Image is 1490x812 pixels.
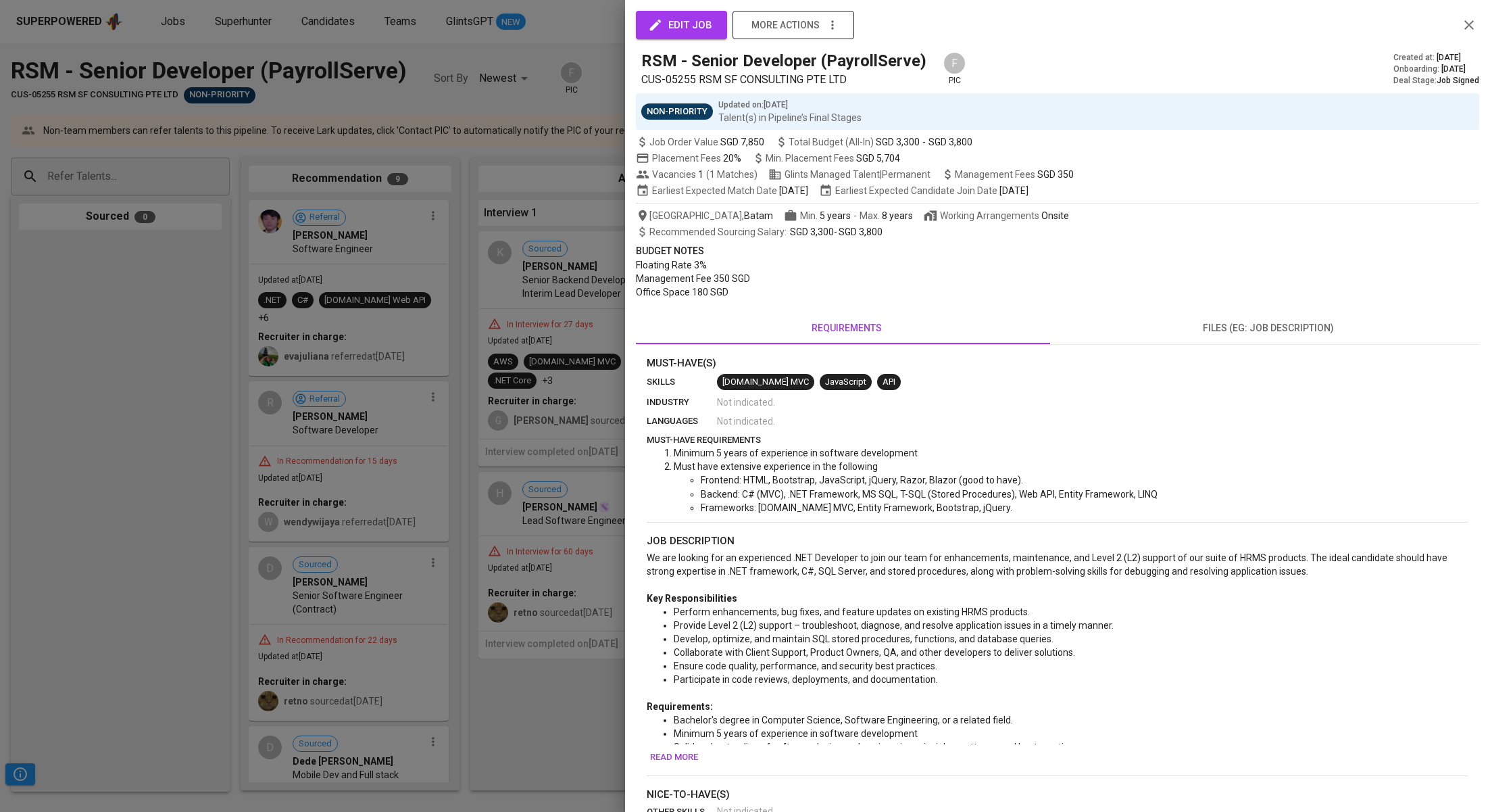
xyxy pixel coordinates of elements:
[1066,320,1471,337] span: files (eg: job description)
[766,153,900,164] span: Min. Placement Fees
[820,376,872,389] span: JavaScript
[696,168,703,181] span: 1
[674,620,1114,631] span: Provide Level 2 (L2) support – troubleshoot, diagnose, and resolve application issues in a timely...
[636,209,773,222] span: [GEOGRAPHIC_DATA] ,
[647,414,717,428] p: languages
[674,728,918,739] span: Minimum 5 years of experience in software development
[650,750,698,765] span: Read more
[674,461,878,472] span: Must have extensive experience in the following
[723,153,741,164] span: 20%
[999,184,1028,197] span: [DATE]
[1393,75,1479,87] div: Deal Stage :
[636,287,728,297] span: Office Space 180 SGD
[701,502,1012,513] span: Frameworks: [DOMAIN_NAME] MVC, Entity Framework, Bootstrap, jQuery.
[636,273,750,284] span: Management Fee 350 SGD
[636,135,764,149] span: Job Order Value
[674,674,938,685] span: Participate in code reviews, deployments, and documentation.
[1393,52,1479,64] div: Created at :
[876,135,920,149] span: SGD 3,300
[674,742,1081,753] span: Solid understanding of software design and engineering principles, patterns, and best practices.
[674,661,937,671] span: Ensure code quality, performance, and security best practices.
[718,111,862,124] p: Talent(s) in Pipeline’s Final Stages
[647,533,1468,549] p: job description
[1037,169,1074,180] span: SGD 350
[732,11,854,39] button: more actions
[877,376,901,389] span: API
[652,153,741,164] span: Placement Fees
[649,225,883,239] span: -
[641,105,713,118] span: Non-Priority
[922,135,926,149] span: -
[636,260,707,270] span: Floating Rate 3%
[744,209,773,222] span: Batam
[779,184,808,197] span: [DATE]
[674,647,1075,658] span: Collaborate with Client Support, Product Owners, QA, and other developers to deliver solutions.
[647,701,713,712] span: Requirements:
[674,606,1030,617] span: Perform enhancements, bug fixes, and feature updates on existing HRMS products.
[717,414,775,428] span: Not indicated .
[856,153,900,164] span: SGD 5,704
[647,396,717,409] p: industry
[955,169,1074,180] span: Management Fees
[1041,209,1069,222] div: Onsite
[1441,64,1466,75] span: [DATE]
[644,320,1049,337] span: requirements
[1437,52,1461,64] span: [DATE]
[701,489,1158,500] span: Backend: C# (MVC), .NET Framework, MS SQL, T-SQL (Stored Procedures), Web API, Entity Framework, ...
[820,210,851,221] span: 5 years
[768,168,930,181] span: Glints Managed Talent | Permanent
[720,135,764,149] span: SGD 7,850
[647,433,1468,447] p: must-have requirements
[943,51,966,75] div: F
[636,11,727,39] button: edit job
[775,135,972,149] span: Total Budget (All-In)
[636,168,758,181] span: Vacancies ( 1 Matches )
[943,51,966,87] div: pic
[647,356,1468,371] p: Must-Have(s)
[647,747,701,768] button: Read more
[641,50,926,72] h5: RSM - Senior Developer (PayrollServe)
[636,184,808,197] span: Earliest Expected Match Date
[790,226,834,237] span: SGD 3,300
[701,475,1023,485] span: Frontend: HTML, Bootstrap, JavaScript, jQuery, Razor, Blazor (good to have).
[649,226,789,237] span: Recommended Sourcing Salary :
[674,634,1053,644] span: Develop, optimize, and maintain SQL stored procedures, functions, and database queries.
[1437,76,1479,85] span: Job Signed
[819,184,1028,197] span: Earliest Expected Candidate Join Date
[636,244,1479,258] p: Budget Notes
[860,210,913,221] span: Max.
[651,16,712,34] span: edit job
[647,552,1449,577] span: We are looking for an experienced .NET Developer to join our team for enhancements, maintenance, ...
[853,209,857,222] span: -
[882,210,913,221] span: 8 years
[674,448,918,458] span: Minimum 5 years of experience in software development
[751,17,820,34] span: more actions
[717,396,775,409] span: Not indicated .
[924,209,1069,222] span: Working Arrangements
[674,715,1013,725] span: Bachelor's degree in Computer Science, Software Engineering, or a related field.
[717,376,814,389] span: [DOMAIN_NAME] MVC
[839,226,883,237] span: SGD 3,800
[1393,64,1479,75] div: Onboarding :
[718,99,862,111] p: Updated on : [DATE]
[928,135,972,149] span: SGD 3,800
[641,73,847,86] span: CUS-05255 RSM SF CONSULTING PTE LTD
[647,593,737,604] span: Key Responsibilities
[647,787,1468,803] p: nice-to-have(s)
[647,375,717,389] p: skills
[800,210,851,221] span: Min.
